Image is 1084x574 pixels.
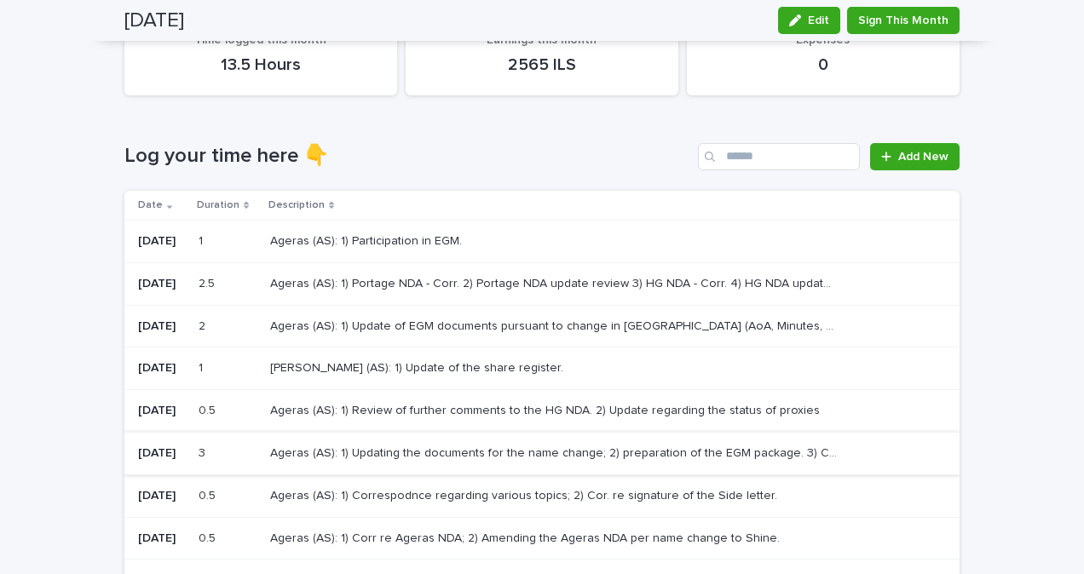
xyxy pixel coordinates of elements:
[199,400,219,418] p: 0.5
[124,305,960,347] tr: [DATE]22 Ageras (AS): 1) Update of EGM documents pursuant to change in [GEOGRAPHIC_DATA] (AoA, Mi...
[270,485,781,503] p: Ageras (AS): 1) Correspodnce regarding various topics; 2) Cor. re signature of the Side letter.
[138,196,163,215] p: Date
[138,277,185,291] p: [DATE]
[870,143,960,170] a: Add New
[199,273,218,291] p: 2.5
[268,196,325,215] p: Description
[270,443,842,461] p: Ageras (AS): 1) Updating the documents for the name change; 2) preparation of the EGM package. 3)...
[270,400,823,418] p: Ageras (AS): 1) Review of further comments to the HG NDA. 2) Update regarding the status of proxies
[124,144,691,169] h1: Log your time here 👇
[138,489,185,503] p: [DATE]
[138,361,185,376] p: [DATE]
[124,347,960,390] tr: [DATE]11 [PERSON_NAME] (AS): 1) Update of the share register.[PERSON_NAME] (AS): 1) Update of the...
[199,528,219,546] p: 0.5
[124,262,960,305] tr: [DATE]2.52.5 Ageras (AS): 1) Portage NDA - Corr. 2) Portage NDA update review 3) HG NDA - Corr. 4...
[199,443,209,461] p: 3
[426,55,658,75] p: 2565 ILS
[124,432,960,474] tr: [DATE]33 Ageras (AS): 1) Updating the documents for the name change; 2) preparation of the EGM pa...
[138,319,185,334] p: [DATE]
[487,34,597,46] span: Earnings this month
[808,14,829,26] span: Edit
[199,485,219,503] p: 0.5
[270,231,465,249] p: Ageras (AS): 1) Participation in EGM.
[858,12,948,29] span: Sign This Month
[796,34,850,46] span: Expenses
[138,404,185,418] p: [DATE]
[199,358,206,376] p: 1
[124,390,960,433] tr: [DATE]0.50.5 Ageras (AS): 1) Review of further comments to the HG NDA. 2) Update regarding the st...
[270,316,842,334] p: Ageras (AS): 1) Update of EGM documents pursuant to change in Agena (AoA, Minutes, Notice, Proxy)...
[124,517,960,560] tr: [DATE]0.50.5 Ageras (AS): 1) Corr re Ageras NDA; 2) Amending the Ageras NDA per name change to Sh...
[138,531,185,546] p: [DATE]
[199,316,209,334] p: 2
[898,151,948,163] span: Add New
[194,34,326,46] span: Time logged this month
[124,220,960,262] tr: [DATE]11 Ageras (AS): 1) Participation in EGM.Ageras (AS): 1) Participation in EGM.
[145,55,377,75] p: 13.5 Hours
[270,528,783,546] p: Ageras (AS): 1) Corr re Ageras NDA; 2) Amending the Ageras NDA per name change to Shine.
[199,231,206,249] p: 1
[707,55,939,75] p: 0
[197,196,239,215] p: Duration
[698,143,860,170] input: Search
[138,234,185,249] p: [DATE]
[124,474,960,517] tr: [DATE]0.50.5 Ageras (AS): 1) Correspodnce regarding various topics; 2) Cor. re signature of the S...
[847,7,960,34] button: Sign This Month
[778,7,840,34] button: Edit
[270,358,567,376] p: [PERSON_NAME] (AS): 1) Update of the share register.
[270,273,842,291] p: Ageras (AS): 1) Portage NDA - Corr. 2) Portage NDA update review 3) HG NDA - Corr. 4) HG NDA upda...
[124,9,184,33] h2: [DATE]
[138,446,185,461] p: [DATE]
